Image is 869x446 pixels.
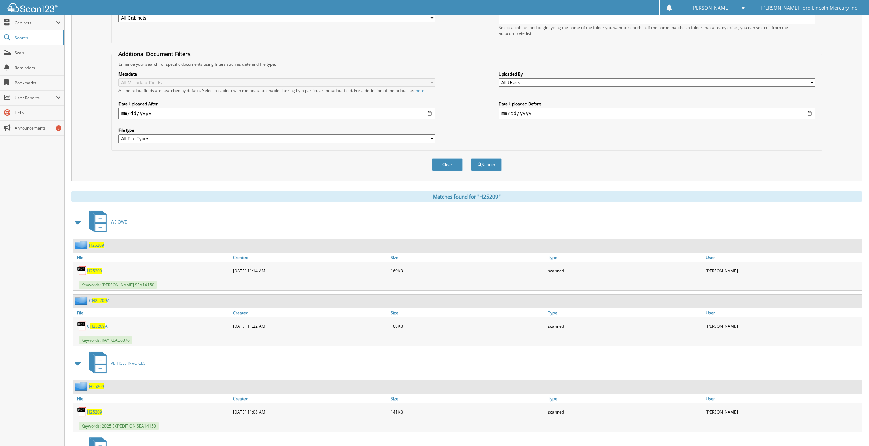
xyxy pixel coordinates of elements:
[89,242,104,248] a: H25209
[15,95,56,101] span: User Reports
[471,158,502,171] button: Search
[7,3,58,12] img: scan123-logo-white.svg
[87,268,102,274] a: H25209
[115,61,818,67] div: Enhance your search for specific documents using filters such as date and file type.
[546,264,704,278] div: scanned
[704,253,862,262] a: User
[92,298,107,303] span: H25209
[15,110,61,116] span: Help
[15,35,60,41] span: Search
[111,219,127,225] span: WE OWE
[389,394,547,403] a: Size
[79,336,132,344] span: Keywords: RAY KEA56376
[389,319,547,333] div: 168KB
[85,350,146,377] a: VEHICLE INVOICES
[231,319,389,333] div: [DATE] 11:22 AM
[704,319,862,333] div: [PERSON_NAME]
[546,405,704,419] div: scanned
[704,394,862,403] a: User
[118,108,435,119] input: start
[79,281,157,289] span: Keywords: [PERSON_NAME] SEA14150
[73,308,231,317] a: File
[499,71,815,77] label: Uploaded By
[231,394,389,403] a: Created
[75,296,89,305] img: folder2.png
[75,382,89,391] img: folder2.png
[15,50,61,56] span: Scan
[499,108,815,119] input: end
[231,264,389,278] div: [DATE] 11:14 AM
[118,87,435,93] div: All metadata fields are searched by default. Select a cabinet with metadata to enable filtering b...
[432,158,463,171] button: Clear
[546,394,704,403] a: Type
[761,6,857,10] span: [PERSON_NAME] Ford Lincoln Mercury inc
[79,422,159,430] span: Keywords: 2025 EXPEDITION SEA14150
[231,405,389,419] div: [DATE] 11:08 AM
[118,101,435,107] label: Date Uploaded After
[704,308,862,317] a: User
[389,405,547,419] div: 141KB
[499,25,815,36] div: Select a cabinet and begin typing the name of the folder you want to search in. If the name match...
[87,323,108,329] a: CH25209A
[77,407,87,417] img: PDF.png
[75,241,89,249] img: folder2.png
[90,323,105,329] span: H25209
[389,308,547,317] a: Size
[835,413,869,446] iframe: Chat Widget
[15,20,56,26] span: Cabinets
[231,308,389,317] a: Created
[389,253,547,262] a: Size
[71,191,862,202] div: Matches found for "H25209"
[15,125,61,131] span: Announcements
[89,383,104,389] a: H25209
[89,298,110,303] a: CH25209A
[704,405,862,419] div: [PERSON_NAME]
[85,208,127,235] a: WE OWE
[231,253,389,262] a: Created
[111,360,146,366] span: VEHICLE INVOICES
[389,264,547,278] div: 169KB
[87,409,102,415] a: H25209
[115,50,194,58] legend: Additional Document Filters
[15,80,61,86] span: Bookmarks
[56,125,61,131] div: 7
[73,394,231,403] a: File
[704,264,862,278] div: [PERSON_NAME]
[691,6,730,10] span: [PERSON_NAME]
[546,253,704,262] a: Type
[546,319,704,333] div: scanned
[77,266,87,276] img: PDF.png
[77,321,87,331] img: PDF.png
[73,253,231,262] a: File
[499,101,815,107] label: Date Uploaded Before
[118,127,435,133] label: File type
[15,65,61,71] span: Reminders
[546,308,704,317] a: Type
[416,87,424,93] a: here
[118,71,435,77] label: Metadata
